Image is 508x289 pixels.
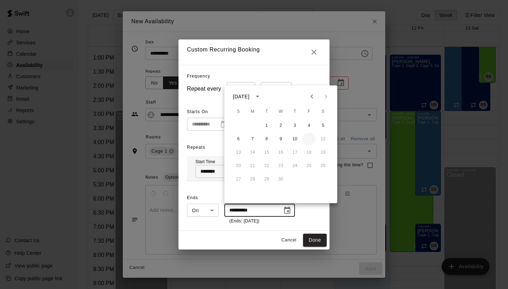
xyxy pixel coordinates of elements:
button: Choose date, selected date is Sep 11, 2026 [280,203,294,217]
button: 1 [260,119,273,132]
p: Start Time [195,159,248,165]
span: Sunday [232,105,245,119]
button: 3 [289,119,301,132]
button: calendar view is open, switch to year view [252,91,264,103]
button: 10 [289,133,301,146]
span: Monday [246,105,259,119]
h2: Custom Recurring Booking [179,39,329,65]
button: Done [303,234,327,247]
button: Close [307,45,321,59]
button: 11 [303,133,315,146]
p: (Ends: [DATE]) [229,218,290,225]
span: Thursday [289,105,301,119]
button: 4 [303,119,315,132]
span: Frequency [187,74,210,79]
span: Wednesday [274,105,287,119]
span: Starts On [187,106,232,118]
button: 9 [274,133,287,146]
button: 7 [246,133,259,146]
button: 2 [274,119,287,132]
button: 6 [232,133,245,146]
button: Previous month [305,90,319,104]
h6: Repeat every [187,84,221,94]
span: Ends [187,192,219,204]
button: 8 [260,133,273,146]
div: [DATE] [233,93,249,100]
div: day(s) [261,82,292,95]
span: Saturday [317,105,329,119]
button: 5 [317,119,329,132]
div: On [187,204,219,217]
span: Tuesday [260,105,273,119]
span: Repeats [187,145,205,150]
span: Friday [303,105,315,119]
button: Cancel [278,235,300,246]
